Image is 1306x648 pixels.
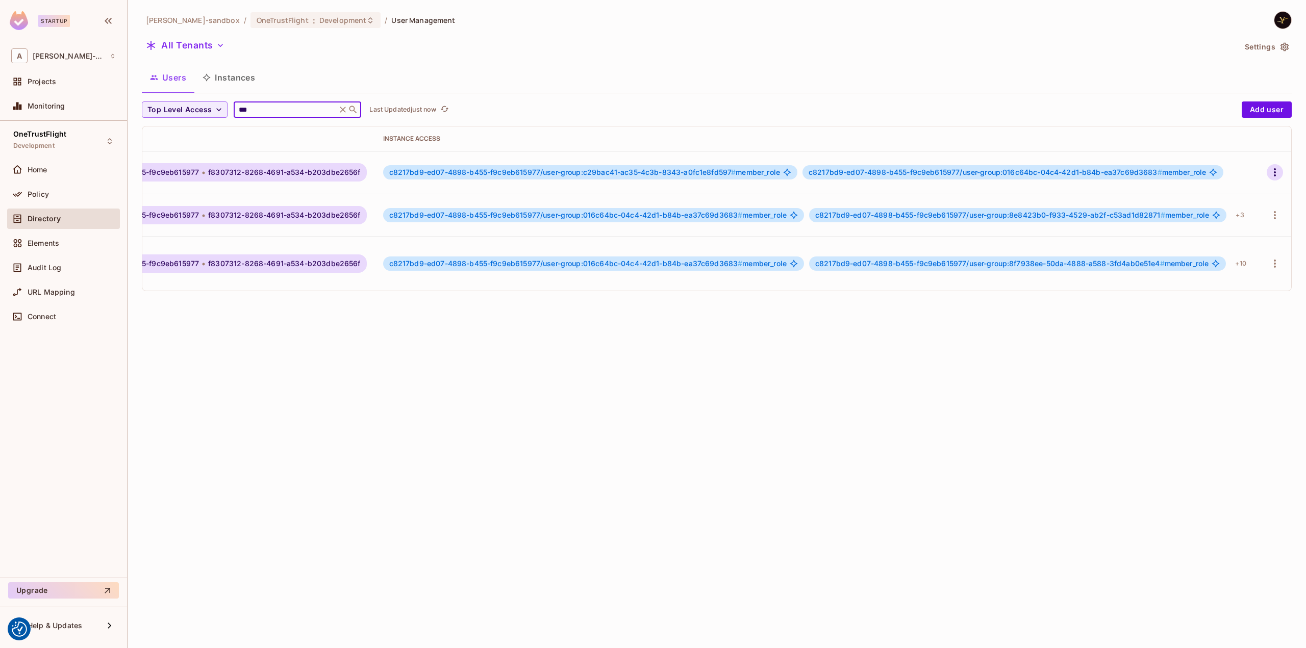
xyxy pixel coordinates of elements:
span: c8217bd9-ed07-4898-b455-f9c9eb615977/user-group:016c64bc-04c4-42d1-b84b-ea37c69d3683 [389,259,743,268]
img: Yilmaz Alizadeh [1274,12,1291,29]
span: Top Level Access [147,103,212,116]
button: refresh [438,103,450,116]
span: OneTrustFlight [257,15,309,25]
span: Elements [28,239,59,247]
button: Add user [1242,101,1292,118]
span: Home [28,166,47,174]
div: + 10 [1231,255,1250,272]
button: All Tenants [142,37,229,54]
span: f8307312-8268-4691-a534-b203dbe2656f [208,168,360,176]
img: Revisit consent button [12,621,27,637]
li: / [244,15,246,25]
span: Workspace: alex-trustflight-sandbox [33,52,105,60]
button: Settings [1241,39,1292,55]
span: OneTrustFlight [13,130,66,138]
span: URL Mapping [28,288,75,296]
span: : [312,16,316,24]
button: Instances [194,65,263,90]
span: member_role [389,168,780,176]
span: # [731,168,736,176]
span: User Management [391,15,455,25]
span: # [738,259,742,268]
button: Users [142,65,194,90]
p: Last Updated just now [369,106,436,114]
span: c8217bd9-ed07-4898-b455-f9c9eb615977/user-group:c29bac41-ac35-4c3b-8343-a0fc1e8fd597 [389,168,736,176]
span: c8217bd9-ed07-4898-b455-f9c9eb615977/user-group:8f7938ee-50da-4888-a588-3fd4ab0e51e4 [815,259,1165,268]
div: Startup [38,15,70,27]
button: Top Level Access [142,101,228,118]
span: Audit Log [28,264,61,272]
span: member_role [815,211,1209,219]
span: # [738,211,742,219]
span: member_role [389,260,787,268]
span: # [1161,211,1165,219]
span: f8307312-8268-4691-a534-b203dbe2656f [208,211,360,219]
span: Monitoring [28,102,65,110]
li: / [385,15,387,25]
button: Upgrade [8,582,119,599]
span: Development [319,15,366,25]
img: SReyMgAAAABJRU5ErkJggg== [10,11,28,30]
div: Instance Access [383,135,1250,143]
span: Click to refresh data [436,103,450,116]
span: the active workspace [146,15,240,25]
span: Help & Updates [28,621,82,630]
span: Directory [28,215,61,223]
span: Policy [28,190,49,198]
span: Development [13,142,55,150]
span: member_role [389,211,787,219]
span: c8217bd9-ed07-4898-b455-f9c9eb615977/user-group:016c64bc-04c4-42d1-b84b-ea37c69d3683 [389,211,743,219]
span: # [1158,168,1162,176]
div: Top Level Access [42,135,367,143]
span: c8217bd9-ed07-4898-b455-f9c9eb615977/user-group:8e8423b0-f933-4529-ab2f-c53ad1d82871 [815,211,1165,219]
div: + 3 [1232,207,1248,223]
span: refresh [440,105,449,115]
span: f8307312-8268-4691-a534-b203dbe2656f [208,260,360,268]
span: # [1160,259,1165,268]
span: member_role [815,260,1209,268]
span: member_role [809,168,1206,176]
span: Projects [28,77,56,86]
span: A [11,48,28,63]
span: Connect [28,313,56,321]
span: c8217bd9-ed07-4898-b455-f9c9eb615977/user-group:016c64bc-04c4-42d1-b84b-ea37c69d3683 [809,168,1162,176]
button: Consent Preferences [12,621,27,637]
